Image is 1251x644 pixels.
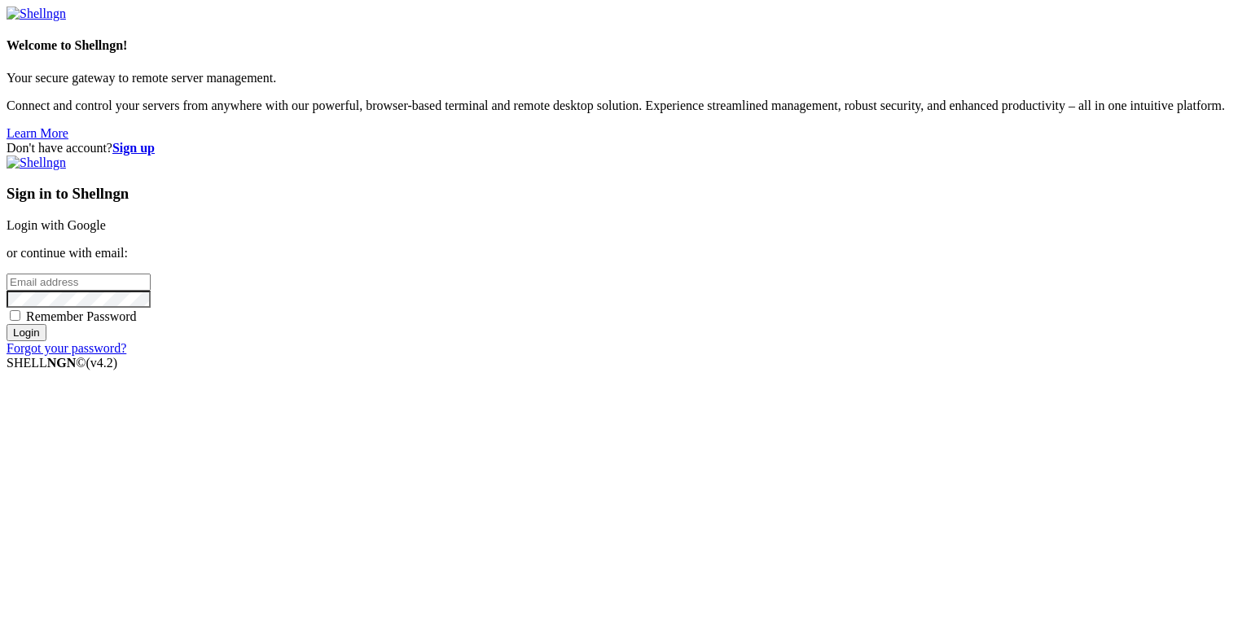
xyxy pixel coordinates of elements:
p: Your secure gateway to remote server management. [7,71,1244,85]
input: Email address [7,274,151,291]
b: NGN [47,356,77,370]
span: SHELL © [7,356,117,370]
a: Learn More [7,126,68,140]
span: Remember Password [26,309,137,323]
p: Connect and control your servers from anywhere with our powerful, browser-based terminal and remo... [7,99,1244,113]
input: Login [7,324,46,341]
h4: Welcome to Shellngn! [7,38,1244,53]
input: Remember Password [10,310,20,321]
a: Login with Google [7,218,106,232]
img: Shellngn [7,156,66,170]
h3: Sign in to Shellngn [7,185,1244,203]
p: or continue with email: [7,246,1244,261]
a: Sign up [112,141,155,155]
div: Don't have account? [7,141,1244,156]
span: 4.2.0 [86,356,118,370]
a: Forgot your password? [7,341,126,355]
img: Shellngn [7,7,66,21]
